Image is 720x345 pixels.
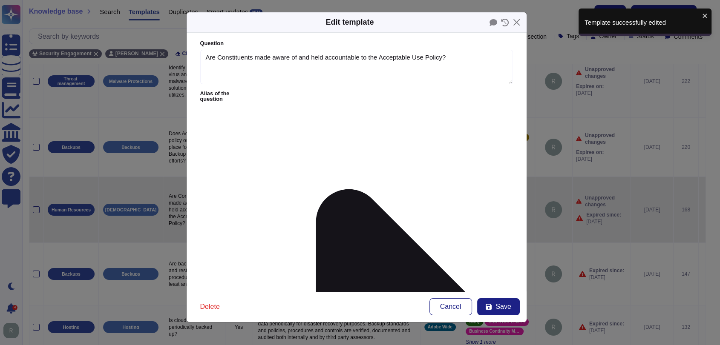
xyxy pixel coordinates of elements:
[193,298,227,315] button: Delete
[495,303,511,310] span: Save
[585,19,700,26] div: Template successfully edited
[325,17,374,28] div: Edit template
[440,303,461,310] span: Cancel
[200,41,513,46] label: Question
[200,303,220,310] span: Delete
[702,12,708,19] button: close
[477,298,520,315] button: Save
[510,16,523,29] button: Close
[429,298,472,315] button: Cancel
[200,50,513,85] textarea: Are Constituents made aware of and held accountable to the Acceptable Use Policy?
